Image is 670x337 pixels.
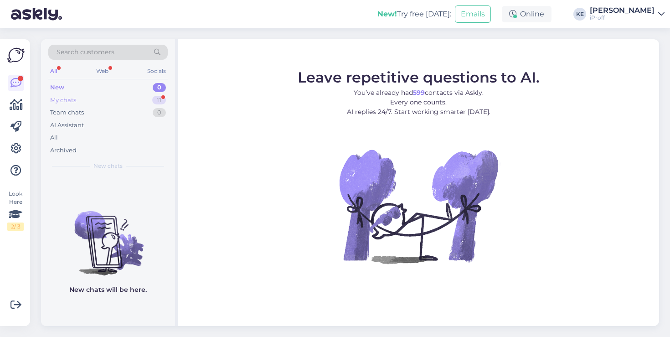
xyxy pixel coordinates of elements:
div: [PERSON_NAME] [590,7,655,14]
div: New [50,83,64,92]
div: 11 [152,96,166,105]
span: Leave repetitive questions to AI. [298,68,540,86]
span: New chats [93,162,123,170]
div: 0 [153,83,166,92]
div: Online [502,6,551,22]
img: Askly Logo [7,47,25,64]
div: My chats [50,96,76,105]
button: Emails [455,5,491,23]
div: Look Here [7,190,24,231]
b: New! [377,10,397,18]
div: Web [94,65,110,77]
div: 0 [153,108,166,117]
div: iProff [590,14,655,21]
div: 2 / 3 [7,223,24,231]
div: Try free [DATE]: [377,9,451,20]
div: Socials [145,65,168,77]
div: Team chats [50,108,84,117]
img: No Chat active [336,124,500,288]
div: All [48,65,59,77]
img: No chats [41,195,175,277]
div: AI Assistant [50,121,84,130]
p: New chats will be here. [69,285,147,295]
b: 599 [413,88,425,97]
div: All [50,133,58,142]
div: Archived [50,146,77,155]
p: You’ve already had contacts via Askly. Every one counts. AI replies 24/7. Start working smarter [... [298,88,540,117]
div: KE [573,8,586,21]
a: [PERSON_NAME]iProff [590,7,665,21]
span: Search customers [57,47,114,57]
